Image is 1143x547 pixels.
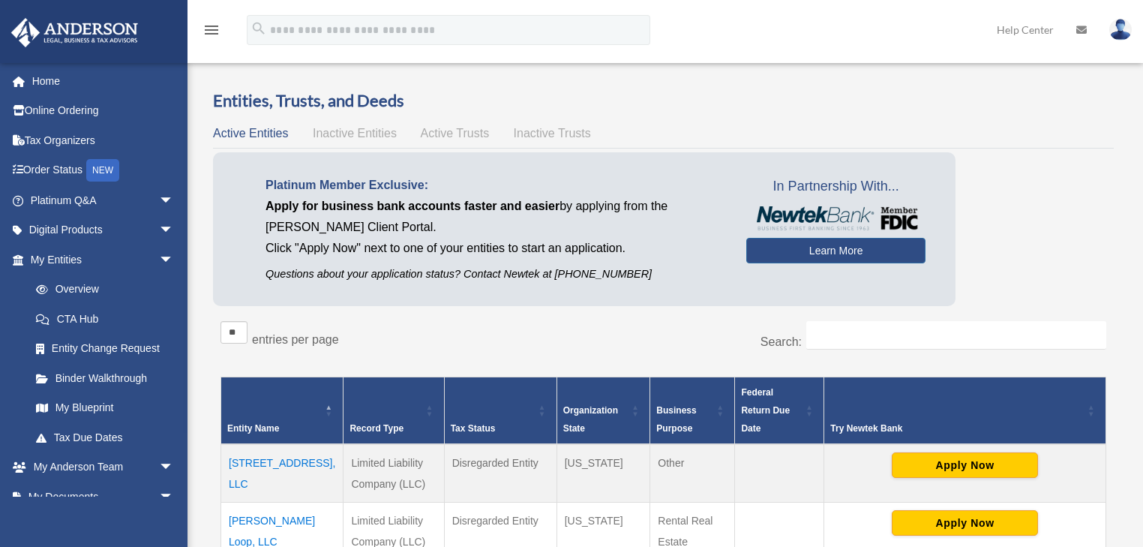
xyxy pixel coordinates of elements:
[250,20,267,37] i: search
[159,482,189,512] span: arrow_drop_down
[159,245,189,275] span: arrow_drop_down
[159,185,189,216] span: arrow_drop_down
[556,377,650,444] th: Organization State: Activate to sort
[10,482,196,512] a: My Documentsarrow_drop_down
[444,377,556,444] th: Tax Status: Activate to sort
[213,89,1114,113] h3: Entities, Trusts, and Deeds
[760,335,802,348] label: Search:
[313,127,397,140] span: Inactive Entities
[650,377,735,444] th: Business Purpose: Activate to sort
[514,127,591,140] span: Inactive Trusts
[10,452,196,482] a: My Anderson Teamarrow_drop_down
[21,422,189,452] a: Tax Due Dates
[221,377,343,444] th: Entity Name: Activate to invert sorting
[754,206,918,230] img: NewtekBankLogoSM.png
[343,377,444,444] th: Record Type: Activate to sort
[86,159,119,182] div: NEW
[830,419,1083,437] div: Try Newtek Bank
[10,215,196,245] a: Digital Productsarrow_drop_down
[10,96,196,126] a: Online Ordering
[265,265,724,284] p: Questions about your application status? Contact Newtek at [PHONE_NUMBER]
[10,185,196,215] a: Platinum Q&Aarrow_drop_down
[735,377,824,444] th: Federal Return Due Date: Activate to sort
[746,238,925,263] a: Learn More
[444,444,556,503] td: Disregarded Entity
[265,238,724,259] p: Click "Apply Now" next to one of your entities to start an application.
[252,333,339,346] label: entries per page
[892,452,1038,478] button: Apply Now
[221,444,343,503] td: [STREET_ADDRESS], LLC
[21,304,189,334] a: CTA Hub
[556,444,650,503] td: [US_STATE]
[202,21,220,39] i: menu
[824,377,1106,444] th: Try Newtek Bank : Activate to sort
[349,423,403,434] span: Record Type
[21,275,181,305] a: Overview
[746,175,925,199] span: In Partnership With...
[21,393,189,423] a: My Blueprint
[563,405,618,434] span: Organization State
[265,196,724,238] p: by applying from the [PERSON_NAME] Client Portal.
[892,510,1038,536] button: Apply Now
[21,334,189,364] a: Entity Change Request
[10,155,196,186] a: Order StatusNEW
[10,125,196,155] a: Tax Organizers
[227,423,279,434] span: Entity Name
[421,127,490,140] span: Active Trusts
[10,66,196,96] a: Home
[10,245,189,275] a: My Entitiesarrow_drop_down
[1109,19,1132,41] img: User Pic
[7,18,142,47] img: Anderson Advisors Platinum Portal
[159,452,189,483] span: arrow_drop_down
[265,200,559,212] span: Apply for business bank accounts faster and easier
[159,215,189,246] span: arrow_drop_down
[213,127,288,140] span: Active Entities
[656,405,696,434] span: Business Purpose
[21,363,189,393] a: Binder Walkthrough
[202,26,220,39] a: menu
[265,175,724,196] p: Platinum Member Exclusive:
[451,423,496,434] span: Tax Status
[650,444,735,503] td: Other
[343,444,444,503] td: Limited Liability Company (LLC)
[741,387,790,434] span: Federal Return Due Date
